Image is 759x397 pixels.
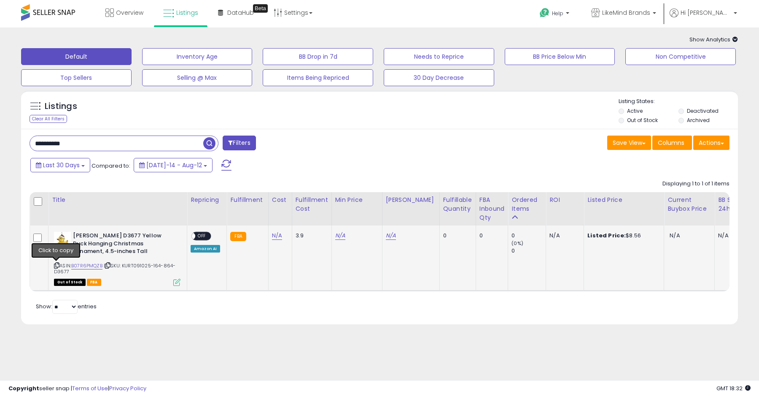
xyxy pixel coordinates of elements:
[602,8,650,17] span: LikeMind Brands
[511,196,542,213] div: Ordered Items
[607,136,651,150] button: Save View
[552,10,563,17] span: Help
[116,8,143,17] span: Overview
[191,245,220,253] div: Amazon AI
[718,196,749,213] div: BB Share 24h.
[386,196,436,204] div: [PERSON_NAME]
[627,117,658,124] label: Out of Stock
[479,232,502,239] div: 0
[687,107,719,114] label: Deactivated
[227,8,254,17] span: DataHub
[146,161,202,169] span: [DATE]-14 - Aug-12
[87,279,101,286] span: FBA
[21,48,132,65] button: Default
[272,231,282,240] a: N/A
[134,158,213,172] button: [DATE]-14 - Aug-12
[658,139,684,147] span: Columns
[263,69,373,86] button: Items Being Repriced
[195,233,209,240] span: OFF
[92,162,130,170] span: Compared to:
[52,196,183,204] div: Title
[335,196,379,204] div: Min Price
[142,69,253,86] button: Selling @ Max
[142,48,253,65] button: Inventory Age
[627,107,643,114] label: Active
[230,196,264,204] div: Fulfillment
[71,262,102,269] a: B07R6PMQZB
[479,196,505,222] div: FBA inbound Qty
[443,196,472,213] div: Fulfillable Quantity
[667,196,711,213] div: Current Buybox Price
[689,35,738,44] span: Show Analytics
[191,196,223,204] div: Repricing
[443,232,469,239] div: 0
[45,101,77,112] h5: Listings
[539,8,550,18] i: Get Help
[625,48,736,65] button: Non Competitive
[681,8,731,17] span: Hi [PERSON_NAME]
[587,232,657,239] div: $8.56
[718,232,746,239] div: N/A
[296,232,325,239] div: 3.9
[670,8,737,27] a: Hi [PERSON_NAME]
[587,196,660,204] div: Listed Price
[30,115,67,123] div: Clear All Filters
[54,262,175,275] span: | SKU: KURT091025-164-864-D3677
[511,247,546,255] div: 0
[176,8,198,17] span: Listings
[687,117,710,124] label: Archived
[549,196,580,204] div: ROI
[21,69,132,86] button: Top Sellers
[693,136,729,150] button: Actions
[253,4,268,13] div: Tooltip anchor
[619,98,737,106] p: Listing States:
[670,231,680,239] span: N/A
[54,279,86,286] span: All listings that are currently out of stock and unavailable for purchase on Amazon
[384,69,494,86] button: 30 Day Decrease
[587,231,626,239] b: Listed Price:
[511,232,546,239] div: 0
[263,48,373,65] button: BB Drop in 7d
[386,231,396,240] a: N/A
[549,232,577,239] div: N/A
[43,161,80,169] span: Last 30 Days
[223,136,256,150] button: Filters
[73,232,175,258] b: [PERSON_NAME] D3677 Yellow Duck Hanging Christmas Ornament, 4.5-inches Tall
[505,48,615,65] button: BB Price Below Min
[511,240,523,247] small: (0%)
[30,158,90,172] button: Last 30 Days
[272,196,288,204] div: Cost
[230,232,246,241] small: FBA
[54,232,180,285] div: ASIN:
[652,136,692,150] button: Columns
[36,302,97,310] span: Show: entries
[54,232,71,249] img: 41CpWlgHyqL._SL40_.jpg
[296,196,328,213] div: Fulfillment Cost
[533,1,578,27] a: Help
[384,48,494,65] button: Needs to Reprice
[335,231,345,240] a: N/A
[662,180,729,188] div: Displaying 1 to 1 of 1 items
